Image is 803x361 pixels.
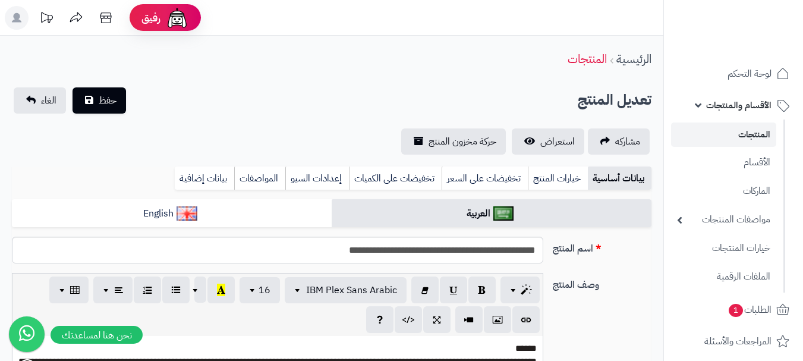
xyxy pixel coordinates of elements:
a: مشاركه [588,128,650,155]
span: المراجعات والأسئلة [704,333,771,350]
a: English [12,199,332,228]
a: المواصفات [234,167,285,190]
a: مواصفات المنتجات [671,207,776,233]
button: IBM Plex Sans Arabic [285,277,407,303]
span: الطلبات [728,302,771,318]
span: حفظ [99,93,116,108]
img: العربية [493,206,514,221]
a: خيارات المنتج [528,167,588,190]
a: المنتجات [568,50,607,68]
a: الرئيسية [616,50,651,68]
a: تخفيضات على السعر [442,167,528,190]
a: تحديثات المنصة [32,6,61,33]
span: الغاء [41,93,56,108]
h2: تعديل المنتج [578,88,651,112]
a: الملفات الرقمية [671,264,776,290]
a: استعراض [512,128,584,155]
a: بيانات إضافية [175,167,234,190]
a: لوحة التحكم [671,59,796,88]
a: الماركات [671,178,776,204]
span: رفيق [141,11,160,25]
a: إعدادات السيو [285,167,349,190]
label: اسم المنتج [548,237,656,256]
a: الأقسام [671,150,776,175]
span: IBM Plex Sans Arabic [306,283,397,297]
span: لوحة التحكم [728,65,771,82]
a: بيانات أساسية [588,167,651,190]
span: 1 [729,304,743,317]
a: المنتجات [671,123,776,147]
span: الأقسام والمنتجات [706,97,771,114]
img: English [177,206,197,221]
a: تخفيضات على الكميات [349,167,442,190]
a: الغاء [14,87,66,114]
button: حفظ [73,87,126,114]
a: الطلبات1 [671,296,796,324]
a: المراجعات والأسئلة [671,327,796,356]
button: 16 [240,277,280,303]
a: العربية [332,199,651,228]
span: مشاركه [615,134,640,149]
span: حركة مخزون المنتج [429,134,496,149]
img: ai-face.png [165,6,189,30]
label: وصف المنتج [548,273,656,292]
a: خيارات المنتجات [671,236,776,261]
span: 16 [259,283,270,297]
a: حركة مخزون المنتج [401,128,506,155]
span: استعراض [540,134,575,149]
